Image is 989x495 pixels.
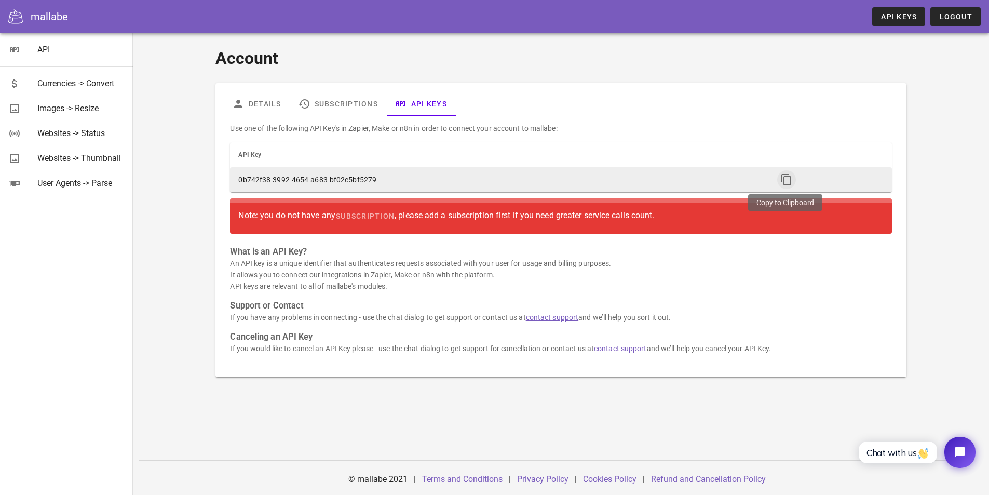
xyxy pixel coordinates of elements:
[37,103,125,113] div: Images -> Resize
[422,474,503,484] a: Terms and Conditions
[847,428,984,477] iframe: Tidio Chat
[335,207,395,225] a: subscription
[872,7,925,26] a: API Keys
[575,467,577,492] div: |
[37,178,125,188] div: User Agents -> Parse
[880,12,917,21] span: API Keys
[335,212,395,220] span: subscription
[224,91,290,116] a: Details
[230,331,891,343] h3: Canceling an API Key
[414,467,416,492] div: |
[37,153,125,163] div: Websites -> Thumbnail
[526,313,579,322] a: contact support
[509,467,511,492] div: |
[930,7,981,26] button: Logout
[230,343,891,354] p: If you would like to cancel an API Key please - use the chat dialog to get support for cancellati...
[37,45,125,55] div: API
[583,474,636,484] a: Cookies Policy
[230,258,891,292] p: An API key is a unique identifier that authenticates requests associated with your user for usage...
[386,91,455,116] a: API Keys
[594,344,647,353] a: contact support
[238,207,883,225] div: Note: you do not have any , please add a subscription first if you need greater service calls count.
[230,142,768,167] th: API Key: Not sorted. Activate to sort ascending.
[230,300,891,312] h3: Support or Contact
[238,151,261,158] span: API Key
[939,12,972,21] span: Logout
[31,9,68,24] div: mallabe
[342,467,414,492] div: © mallabe 2021
[37,128,125,138] div: Websites -> Status
[230,167,768,192] td: 0b742f38-3992-4654-a683-bf02c5bf5279
[230,246,891,258] h3: What is an API Key?
[517,474,568,484] a: Privacy Policy
[290,91,386,116] a: Subscriptions
[230,123,891,134] p: Use one of the following API Key's in Zapier, Make or n8n in order to connect your account to mal...
[215,46,906,71] h1: Account
[230,312,891,323] p: If you have any problems in connecting - use the chat dialog to get support or contact us at and ...
[643,467,645,492] div: |
[651,474,766,484] a: Refund and Cancellation Policy
[37,78,125,88] div: Currencies -> Convert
